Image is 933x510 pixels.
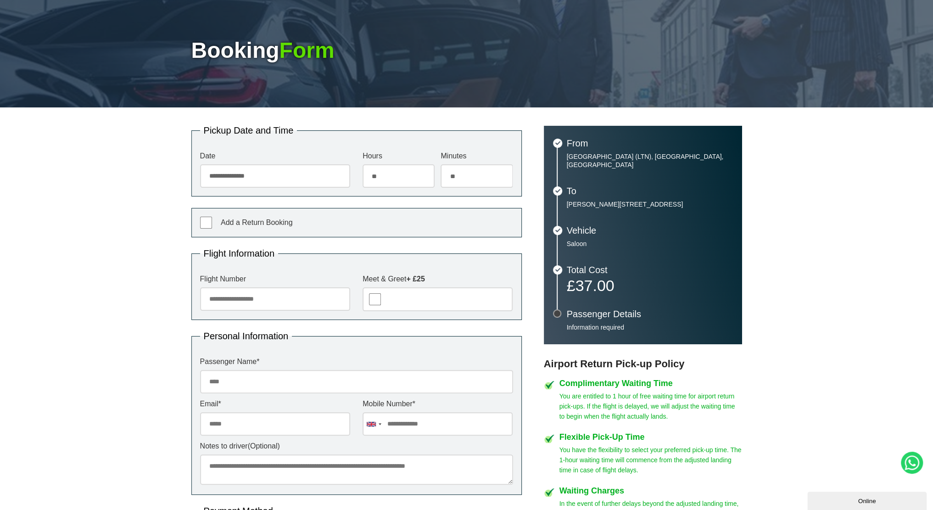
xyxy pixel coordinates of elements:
[567,279,733,292] p: £
[200,152,350,160] label: Date
[363,152,435,160] label: Hours
[200,331,292,341] legend: Personal Information
[567,186,733,196] h3: To
[544,358,742,370] h3: Airport Return Pick-up Policy
[248,442,280,450] span: (Optional)
[191,39,742,62] h1: Booking
[567,240,733,248] p: Saloon
[200,217,212,229] input: Add a Return Booking
[575,277,614,294] span: 37.00
[567,309,733,319] h3: Passenger Details
[200,443,513,450] label: Notes to driver
[279,38,334,62] span: Form
[200,275,350,283] label: Flight Number
[567,139,733,148] h3: From
[559,379,742,387] h4: Complimentary Waiting Time
[567,226,733,235] h3: Vehicle
[807,490,928,510] iframe: chat widget
[567,200,733,208] p: [PERSON_NAME][STREET_ADDRESS]
[441,152,513,160] label: Minutes
[200,249,279,258] legend: Flight Information
[221,219,293,226] span: Add a Return Booking
[200,126,297,135] legend: Pickup Date and Time
[567,323,733,331] p: Information required
[559,487,742,495] h4: Waiting Charges
[363,275,513,283] label: Meet & Greet
[559,433,742,441] h4: Flexible Pick-Up Time
[567,265,733,275] h3: Total Cost
[406,275,425,283] strong: + £25
[559,445,742,475] p: You have the flexibility to select your preferred pick-up time. The 1-hour waiting time will comm...
[363,413,384,435] div: United Kingdom: +44
[363,400,513,408] label: Mobile Number
[200,358,513,365] label: Passenger Name
[567,152,733,169] p: [GEOGRAPHIC_DATA] (LTN), [GEOGRAPHIC_DATA], [GEOGRAPHIC_DATA]
[200,400,350,408] label: Email
[559,391,742,421] p: You are entitled to 1 hour of free waiting time for airport return pick-ups. If the flight is del...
